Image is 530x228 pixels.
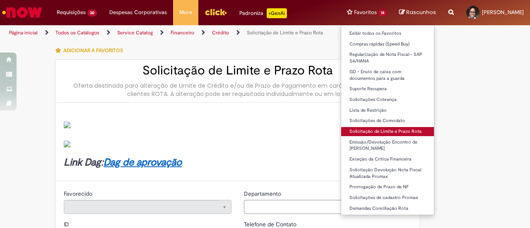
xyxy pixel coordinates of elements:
img: sys_attachment.do [64,141,70,147]
a: Limpar campo Favorecido [64,200,231,214]
span: Departamento [244,190,283,197]
a: Solicitações Cobrança [341,95,434,104]
button: Adicionar a Favoritos [55,42,128,59]
h2: Solicitação de Limite e Prazo Rota [64,64,412,77]
a: Exibir todos os Favoritos [341,29,434,38]
a: Demandas Conciliação Rota [341,204,434,213]
p: +GenAi [267,8,287,18]
a: Dag de aprovação [104,156,182,169]
span: 14 [378,10,387,17]
div: Oferta destinada para alteração de Limite de Crédito e/ou de Prazo de Pagamento em caráter de exc... [64,82,412,98]
a: Solicitações de Comodato [341,116,434,125]
a: Solicitação de Limite e Prazo Rota [341,127,434,136]
img: ServiceNow [1,4,43,21]
a: Crédito [212,29,229,36]
img: click_logo_yellow_360x200.png [205,6,227,18]
ul: Favoritos [341,25,434,215]
a: Todos os Catálogos [55,29,99,36]
span: Somente leitura - Favorecido [64,190,94,197]
a: Financeiro [171,29,194,36]
span: Telefone de Contato [244,221,298,228]
a: Regularização de Nota Fiscal - SAP S4/HANA [341,50,434,65]
input: Departamento [244,200,412,214]
div: Padroniza [239,8,287,18]
img: sys_attachment.do [64,122,70,128]
a: Rascunhos [399,9,436,17]
a: Solicitação de Limite e Prazo Rota [247,29,323,36]
span: Rascunhos [406,8,436,16]
span: Despesas Corporativas [109,8,167,17]
span: More [179,8,192,17]
span: ID [64,221,71,228]
a: Lista de Restrição [341,106,434,115]
a: Solicitação Devolução Nota Fiscal Atualizada Promax [341,166,434,181]
a: Exceção da Crítica Financeira [341,155,434,164]
a: Prorrogação de Prazo de NF [341,182,434,192]
a: Emissão/Devolução Encontro de [PERSON_NAME] [341,138,434,153]
a: Suporte Recupera [341,84,434,94]
strong: Link Dag: [64,156,182,169]
a: Página inicial [9,29,38,36]
ul: Trilhas de página [6,25,347,41]
a: Solicitações de cadastro Promax [341,193,434,202]
a: Service Catalog [117,29,153,36]
span: Favoritos [354,8,377,17]
a: GD - Envio de caixa com documentos para a guarda [341,67,434,83]
span: Requisições [57,8,86,17]
span: 30 [87,10,97,17]
span: Adicionar a Favoritos [63,47,123,54]
span: [PERSON_NAME] [482,9,524,16]
a: Compras rápidas (Speed Buy) [341,40,434,49]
